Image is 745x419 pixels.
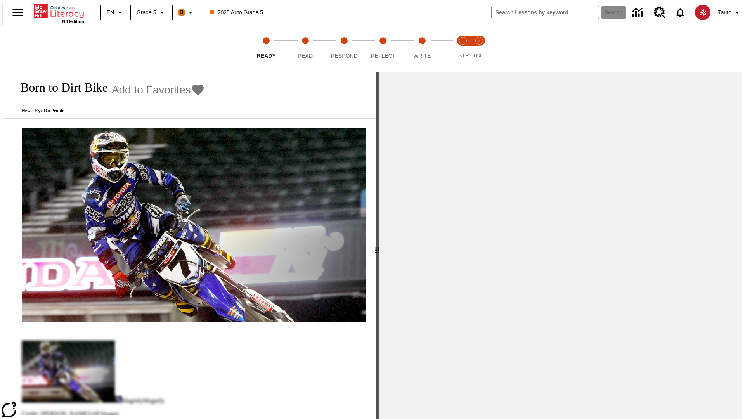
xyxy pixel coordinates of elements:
button: Reflect step 4 of 5 [360,26,405,69]
div: reading [3,72,376,415]
img: avatar image [695,5,710,20]
button: Add to Favorites - Born to Dirt Bike [112,83,205,97]
div: Home [34,3,84,24]
button: Ready step 1 of 5 [244,26,289,69]
button: Read step 2 of 5 [282,26,327,69]
span: STRETCH [458,52,484,59]
img: Motocross racer James Stewart flies through the air on his dirt bike. [22,128,366,322]
span: Write [413,53,431,59]
span: Ready [257,53,276,59]
a: Notifications [670,2,690,23]
input: search field [492,6,599,19]
button: Stretch Respond step 2 of 2 [468,26,490,69]
div: activity [379,72,742,419]
p: News: Eye On People [12,108,205,114]
span: Reflect [371,53,396,59]
span: Read [298,53,313,59]
span: Grade 5 [137,9,156,17]
button: Profile/Settings [715,5,745,19]
span: Tauto [718,9,731,17]
button: Select a new avatar [690,2,715,23]
button: Open side menu [6,1,29,24]
span: Respond [331,53,357,59]
span: 2025 Auto Grade 5 [210,9,263,17]
button: Grade: Grade 5, Select a grade [133,5,170,19]
text: 2 [478,39,480,43]
div: Press Enter or Spacebar and then press right and left arrow keys to move the slider [376,72,379,419]
text: 1 [462,39,464,43]
button: Boost Class color is orange. Change class color [175,5,198,19]
button: Respond step 3 of 5 [322,26,367,69]
a: Data Center [628,2,649,23]
span: B [180,7,184,17]
button: Write step 5 of 5 [400,26,445,69]
span: EN [107,9,114,17]
h1: Born to Dirt Bike [12,80,108,95]
span: Add to Favorites [112,84,191,96]
span: NJ Edition [62,19,84,24]
button: Stretch Read step 1 of 2 [452,26,474,69]
button: Language: EN, Select a language [103,5,128,19]
a: Resource Center, Will open in new tab [649,2,670,23]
